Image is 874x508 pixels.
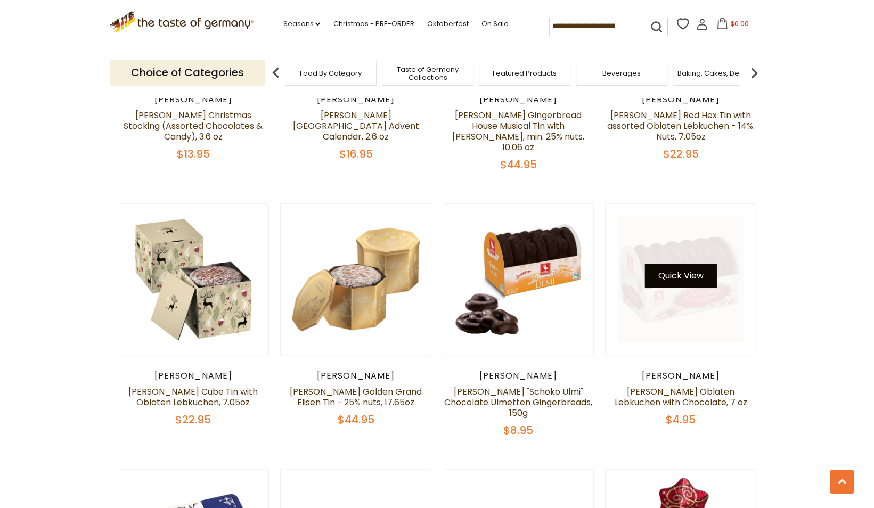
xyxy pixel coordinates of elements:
[118,371,269,381] div: [PERSON_NAME]
[443,371,594,381] div: [PERSON_NAME]
[333,18,414,30] a: Christmas - PRE-ORDER
[385,65,470,81] a: Taste of Germany Collections
[265,62,287,84] img: previous arrow
[481,18,508,30] a: On Sale
[666,412,696,427] span: $4.95
[290,386,422,408] a: [PERSON_NAME] Golden Grand Elisen Tin - 25% nuts, 17.65oz
[280,94,432,105] div: [PERSON_NAME]
[281,204,431,355] img: Wicklein Golden Grand Elisen Tin - 25% nuts, 17.65oz
[118,94,269,105] div: [PERSON_NAME]
[615,386,747,408] a: [PERSON_NAME] Oblaten Lebkuchen with Chocolate, 7 oz
[606,204,756,355] img: Weiss Oblaten Lebkuchen with Chocolate, 7 oz
[500,157,537,172] span: $44.95
[427,18,468,30] a: Oktoberfest
[493,69,557,77] a: Featured Products
[444,386,592,419] a: [PERSON_NAME] "Schoko Ulmi" Chocolate Ulmetten Gingerbreads, 150g
[292,109,419,143] a: [PERSON_NAME][GEOGRAPHIC_DATA] Advent Calendar, 2.6 oz
[503,423,533,438] span: $8.95
[128,386,258,408] a: [PERSON_NAME] Cube Tin with Oblaten Lebkuchen, 7.05oz
[124,109,263,143] a: [PERSON_NAME] Christmas Stocking (Assorted Chocolates & Candy), 3.6 oz
[730,19,748,28] span: $0.00
[443,204,594,355] img: Weiss "Schoko Ulmi" Chocolate Ulmetten Gingerbreads, 150g
[280,371,432,381] div: [PERSON_NAME]
[452,109,584,153] a: [PERSON_NAME] Gingerbread House Musical Tin with [PERSON_NAME], min. 25% nuts, 10.06 oz
[177,146,210,161] span: $13.95
[744,62,765,84] img: next arrow
[283,18,320,30] a: Seasons
[337,412,374,427] span: $44.95
[663,146,699,161] span: $22.95
[300,69,362,77] a: Food By Category
[602,69,641,77] a: Beverages
[118,204,269,355] img: Wicklein Cube Tin with Oblaten Lebkuchen, 7.05oz
[710,18,755,34] button: $0.00
[607,109,755,143] a: [PERSON_NAME] Red Hex Tin with assorted Oblaten Lebkuchen - 14%. Nuts, 7.05oz
[339,146,372,161] span: $16.95
[175,412,211,427] span: $22.95
[443,94,594,105] div: [PERSON_NAME]
[605,371,757,381] div: [PERSON_NAME]
[110,60,265,86] p: Choice of Categories
[605,94,757,105] div: [PERSON_NAME]
[645,264,717,288] button: Quick View
[677,69,760,77] a: Baking, Cakes, Desserts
